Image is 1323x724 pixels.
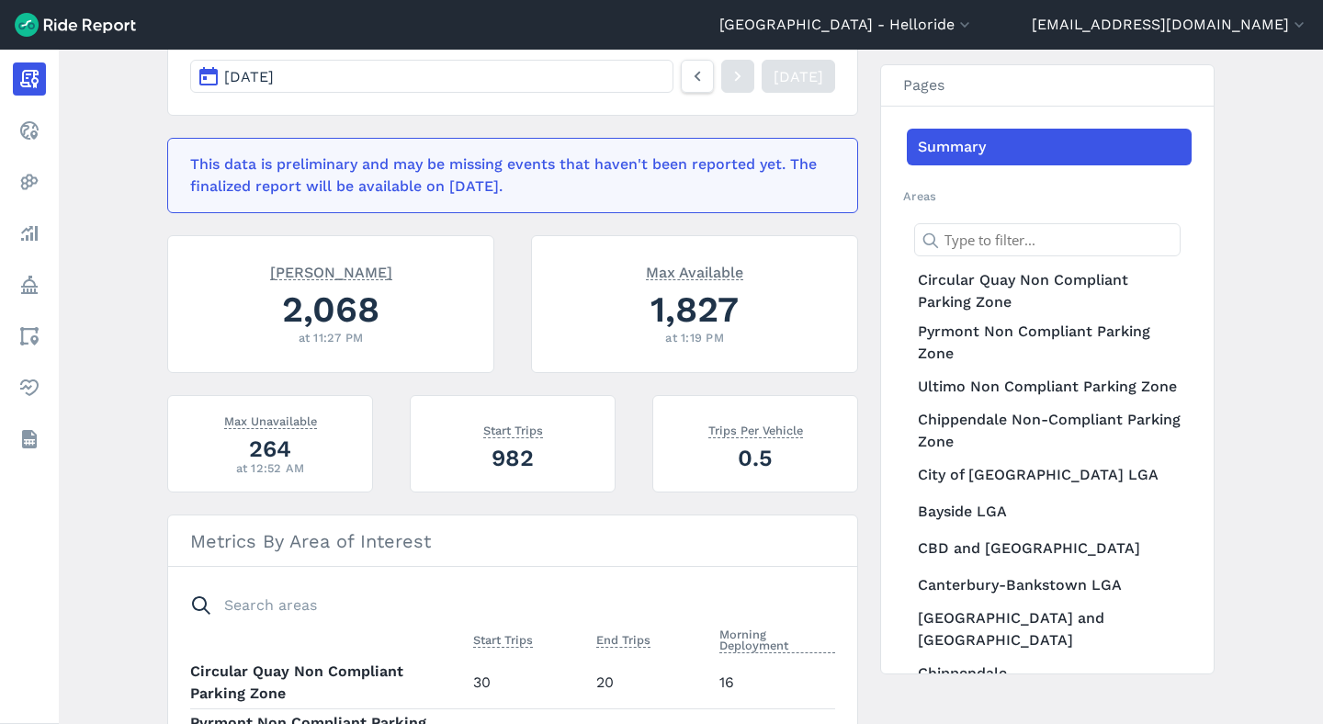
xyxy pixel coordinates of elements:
[907,129,1192,165] a: Summary
[13,217,46,250] a: Analyze
[190,459,350,477] div: at 12:52 AM
[907,530,1192,567] a: CBD and [GEOGRAPHIC_DATA]
[907,405,1192,457] a: Chippendale Non-Compliant Parking Zone
[13,371,46,404] a: Health
[903,187,1192,205] h2: Areas
[907,604,1192,655] a: [GEOGRAPHIC_DATA] and [GEOGRAPHIC_DATA]
[907,493,1192,530] a: Bayside LGA
[433,442,593,474] div: 982
[483,420,543,438] span: Start Trips
[13,423,46,456] a: Datasets
[646,262,743,280] span: Max Available
[719,624,835,657] button: Morning Deployment
[881,65,1214,107] h3: Pages
[719,624,835,653] span: Morning Deployment
[1032,14,1308,36] button: [EMAIL_ADDRESS][DOMAIN_NAME]
[554,284,835,334] div: 1,827
[473,629,533,648] span: Start Trips
[168,515,857,567] h3: Metrics By Area of Interest
[190,433,350,465] div: 264
[179,589,824,622] input: Search areas
[907,457,1192,493] a: City of [GEOGRAPHIC_DATA] LGA
[270,262,392,280] span: [PERSON_NAME]
[907,655,1192,692] a: Chippendale
[712,658,835,708] td: 16
[907,266,1192,317] a: Circular Quay Non Compliant Parking Zone
[466,658,589,708] td: 30
[907,567,1192,604] a: Canterbury-Bankstown LGA
[907,317,1192,368] a: Pyrmont Non Compliant Parking Zone
[596,629,650,651] button: End Trips
[762,60,835,93] a: [DATE]
[719,14,974,36] button: [GEOGRAPHIC_DATA] - Helloride
[13,114,46,147] a: Realtime
[15,13,136,37] img: Ride Report
[224,68,274,85] span: [DATE]
[708,420,803,438] span: Trips Per Vehicle
[589,658,712,708] td: 20
[13,165,46,198] a: Heatmaps
[190,329,471,346] div: at 11:27 PM
[13,62,46,96] a: Report
[13,320,46,353] a: Areas
[190,60,673,93] button: [DATE]
[190,153,824,198] div: This data is preliminary and may be missing events that haven't been reported yet. The finalized ...
[596,629,650,648] span: End Trips
[554,329,835,346] div: at 1:19 PM
[190,658,466,708] th: Circular Quay Non Compliant Parking Zone
[190,284,471,334] div: 2,068
[224,411,317,429] span: Max Unavailable
[473,629,533,651] button: Start Trips
[675,442,835,474] div: 0.5
[13,268,46,301] a: Policy
[907,368,1192,405] a: Ultimo Non Compliant Parking Zone
[914,223,1181,256] input: Type to filter...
